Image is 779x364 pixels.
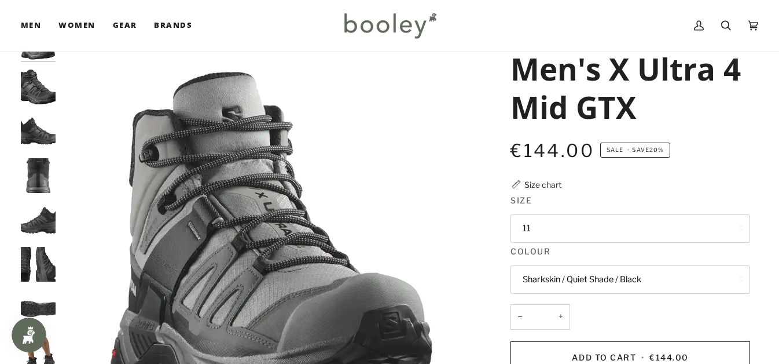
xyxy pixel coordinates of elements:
[21,158,56,193] img: Salomon Men's X Ultra 4 Mid GTX Black / Magnet / Pearl Blue - Booley Galway
[572,352,636,362] span: Add to Cart
[21,247,56,282] img: Salomon Men's X Ultra 4 Mid GTX Black / Magnet / Pearl Blue - Booley Galway
[21,114,56,148] img: Salomon Men's X Ultra 4 Mid GTX Black / Magnet / Pearl Blue - Booley Galway
[21,292,56,326] img: Salomon Men's X Ultra 4 Mid GTX Black / Magnet / Pearl Blue - Booley Galway
[510,304,529,330] button: −
[154,20,192,31] span: Brands
[607,147,623,153] span: Sale
[12,318,46,352] iframe: Button to open loyalty program pop-up
[510,194,532,206] span: Size
[58,20,95,31] span: Women
[510,140,594,162] span: €144.00
[649,352,689,362] span: €144.00
[339,9,440,42] img: Booley
[639,352,647,362] span: •
[600,143,670,158] span: Save
[510,245,550,257] span: Colour
[510,265,750,294] button: Sharkskin / Quiet Shade / Black
[21,203,56,238] img: Salomon Men's X Ultra 4 Mid GTX Black / Magnet / Pearl Blue - Booley Galway
[552,304,570,330] button: +
[510,214,750,243] button: 11
[524,179,561,191] div: Size chart
[510,49,741,126] h1: Men's X Ultra 4 Mid GTX
[113,20,137,31] span: Gear
[21,70,56,104] img: Salomon Men's X Ultra 4 Mid GTX Black / Magnet / Pearl Blue - Booley Galway
[21,20,41,31] span: Men
[625,147,632,153] em: •
[649,147,664,153] span: 20%
[510,304,570,330] input: Quantity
